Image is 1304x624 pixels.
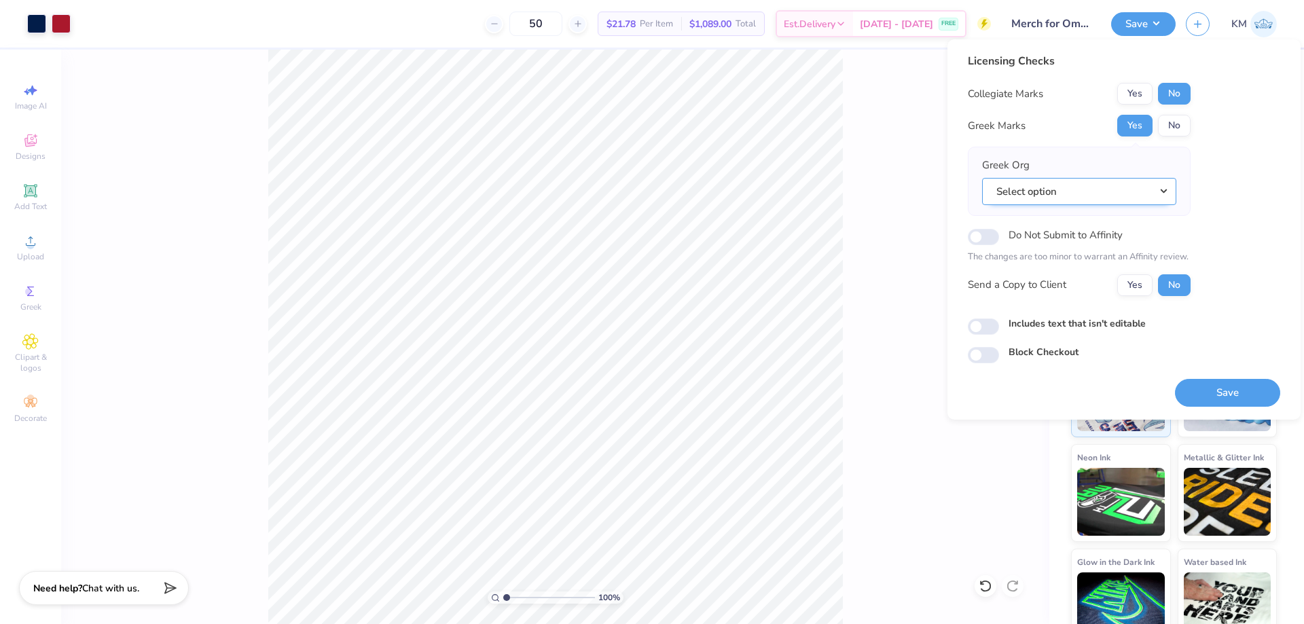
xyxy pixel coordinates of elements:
[1184,555,1246,569] span: Water based Ink
[941,19,956,29] span: FREE
[82,582,139,595] span: Chat with us.
[7,352,54,373] span: Clipart & logos
[14,413,47,424] span: Decorate
[968,251,1191,264] p: The changes are too minor to warrant an Affinity review.
[1117,83,1153,105] button: Yes
[14,201,47,212] span: Add Text
[1077,450,1110,464] span: Neon Ink
[1077,555,1155,569] span: Glow in the Dark Ink
[1117,274,1153,296] button: Yes
[1250,11,1277,37] img: Karl Michael Narciza
[598,591,620,604] span: 100 %
[640,17,673,31] span: Per Item
[1009,316,1146,331] label: Includes text that isn't editable
[1111,12,1176,36] button: Save
[1175,379,1280,407] button: Save
[968,277,1066,293] div: Send a Copy to Client
[784,17,835,31] span: Est. Delivery
[33,582,82,595] strong: Need help?
[606,17,636,31] span: $21.78
[1077,468,1165,536] img: Neon Ink
[16,151,46,162] span: Designs
[1009,345,1079,359] label: Block Checkout
[15,100,47,111] span: Image AI
[689,17,731,31] span: $1,089.00
[968,86,1043,102] div: Collegiate Marks
[1184,450,1264,464] span: Metallic & Glitter Ink
[1001,10,1101,37] input: Untitled Design
[982,158,1030,173] label: Greek Org
[982,178,1176,206] button: Select option
[1158,115,1191,136] button: No
[1117,115,1153,136] button: Yes
[509,12,562,36] input: – –
[736,17,756,31] span: Total
[1184,468,1271,536] img: Metallic & Glitter Ink
[1009,226,1123,244] label: Do Not Submit to Affinity
[968,53,1191,69] div: Licensing Checks
[17,251,44,262] span: Upload
[1231,11,1277,37] a: KM
[1158,83,1191,105] button: No
[1231,16,1247,32] span: KM
[860,17,933,31] span: [DATE] - [DATE]
[1158,274,1191,296] button: No
[968,118,1026,134] div: Greek Marks
[20,301,41,312] span: Greek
